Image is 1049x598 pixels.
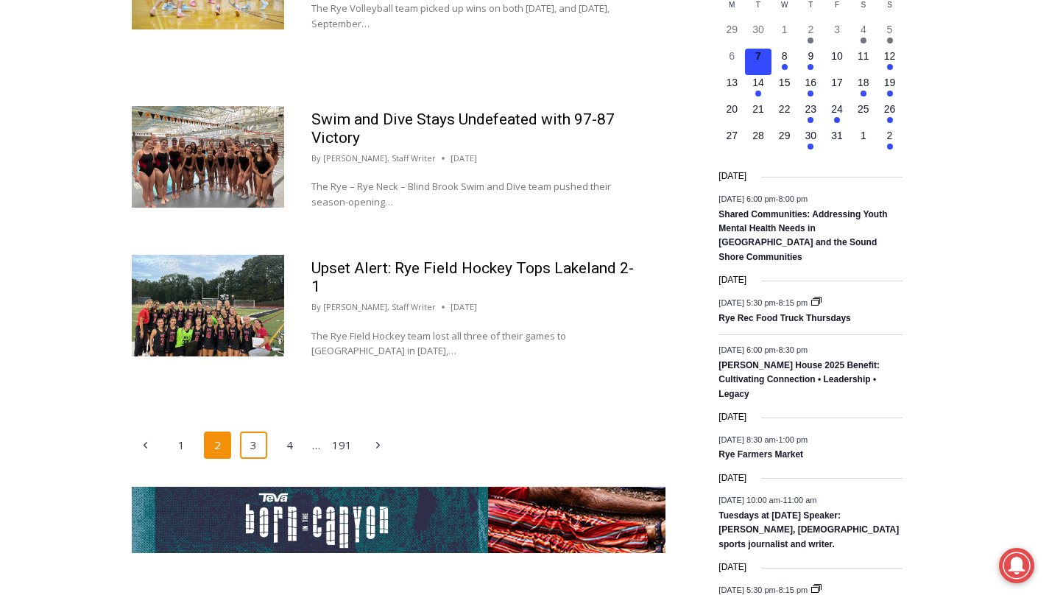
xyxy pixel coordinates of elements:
a: [PERSON_NAME], Staff Writer [323,152,436,163]
button: 4 Has events [850,22,877,49]
time: - [718,194,808,203]
button: 10 [824,49,850,75]
button: 29 [771,128,798,155]
span: 8:30 pm [778,345,808,354]
span: S [861,1,866,9]
time: 11 [858,50,869,62]
button: 14 Has events [745,75,771,102]
div: / [164,124,168,139]
span: 1:00 pm [778,435,808,443]
em: Has events [834,117,840,123]
time: [DATE] [718,471,746,485]
span: [DATE] 6:00 pm [718,345,775,354]
time: 26 [884,103,896,115]
time: 22 [779,103,791,115]
time: 5 [887,24,893,35]
time: 15 [779,77,791,88]
span: 8:15 pm [778,585,808,594]
time: [DATE] [718,410,746,424]
button: 3 [824,22,850,49]
time: 21 [752,103,764,115]
time: - [718,298,810,306]
span: [DATE] 8:30 am [718,435,775,443]
time: 9 [808,50,813,62]
button: 29 [718,22,745,49]
button: 18 Has events [850,75,877,102]
button: 27 [718,128,745,155]
button: 16 Has events [798,75,824,102]
time: 3 [834,24,840,35]
time: 19 [884,77,896,88]
img: (PHOTO: The 2025 Rye Field Hockey team after their 2-1 win over Lakeland on Thursday, September 2... [132,255,284,356]
button: 9 Has events [798,49,824,75]
button: 20 [718,102,745,128]
time: [DATE] [451,152,477,165]
a: Upset Alert: Rye Field Hockey Tops Lakeland 2-1 [311,259,634,295]
em: Has events [808,117,813,123]
em: Has events [808,91,813,96]
em: Has events [887,64,893,70]
time: 8 [782,50,788,62]
em: Has events [887,91,893,96]
time: [DATE] [718,560,746,574]
time: 2 [808,24,813,35]
em: Has events [755,91,761,96]
a: [PERSON_NAME] Read Sanctuary Fall Fest: [DATE] [1,147,213,183]
button: 13 [718,75,745,102]
button: 23 Has events [798,102,824,128]
time: 7 [755,50,761,62]
a: [PERSON_NAME] House 2025 Benefit: Cultivating Connection • Leadership • Legacy [718,360,880,401]
span: 8:00 pm [778,194,808,203]
span: S [887,1,892,9]
div: "The first chef I interviewed talked about coming to [GEOGRAPHIC_DATA] from [GEOGRAPHIC_DATA] in ... [372,1,696,143]
em: Has events [861,91,866,96]
span: By [311,300,321,314]
nav: Page navigation [132,432,665,460]
button: 11 [850,49,877,75]
span: 2 [204,432,232,460]
time: - [718,345,808,354]
p: The Rye Field Hockey team lost all three of their games to [GEOGRAPHIC_DATA] in [DATE],… [311,328,638,359]
em: Has events [782,64,788,70]
a: 3 [240,432,268,460]
time: 12 [884,50,896,62]
em: Has events [808,38,813,43]
time: 29 [726,24,738,35]
p: The Rye Volleyball team picked up wins on both [DATE], and [DATE], September… [311,1,638,32]
time: 30 [805,130,817,141]
span: 11:00 am [783,496,817,504]
em: Has events [861,38,866,43]
span: Intern @ [DOMAIN_NAME] [385,147,682,180]
button: 12 Has events [877,49,903,75]
span: M [729,1,735,9]
span: F [835,1,839,9]
button: 1 [771,22,798,49]
time: 20 [726,103,738,115]
a: 4 [276,432,304,460]
a: [PERSON_NAME], Staff Writer [323,301,436,312]
time: 23 [805,103,817,115]
p: The Rye – Rye Neck – Blind Brook Swim and Dive team pushed their season-opening… [311,179,638,210]
time: 18 [858,77,869,88]
a: (PHOTO: The Rye - Rye Neck - Blind Brook Swim and Dive team from a victory on September 19, 2025.... [132,106,284,208]
time: 28 [752,130,764,141]
time: 1 [782,24,788,35]
button: 24 Has events [824,102,850,128]
time: 13 [726,77,738,88]
h4: [PERSON_NAME] Read Sanctuary Fall Fest: [DATE] [12,148,188,182]
span: … [312,433,320,458]
time: 1 [861,130,866,141]
a: Rye Rec Food Truck Thursdays [718,313,850,325]
button: 30 [745,22,771,49]
button: 31 [824,128,850,155]
span: [DATE] 5:30 pm [718,298,775,306]
time: [DATE] [451,300,477,314]
button: 7 [745,49,771,75]
time: 29 [779,130,791,141]
a: 1 [168,432,196,460]
time: 25 [858,103,869,115]
a: Tuesdays at [DATE] Speaker: [PERSON_NAME], [DEMOGRAPHIC_DATA] sports journalist and writer. [718,510,899,551]
button: 2 Has events [798,22,824,49]
button: 15 [771,75,798,102]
